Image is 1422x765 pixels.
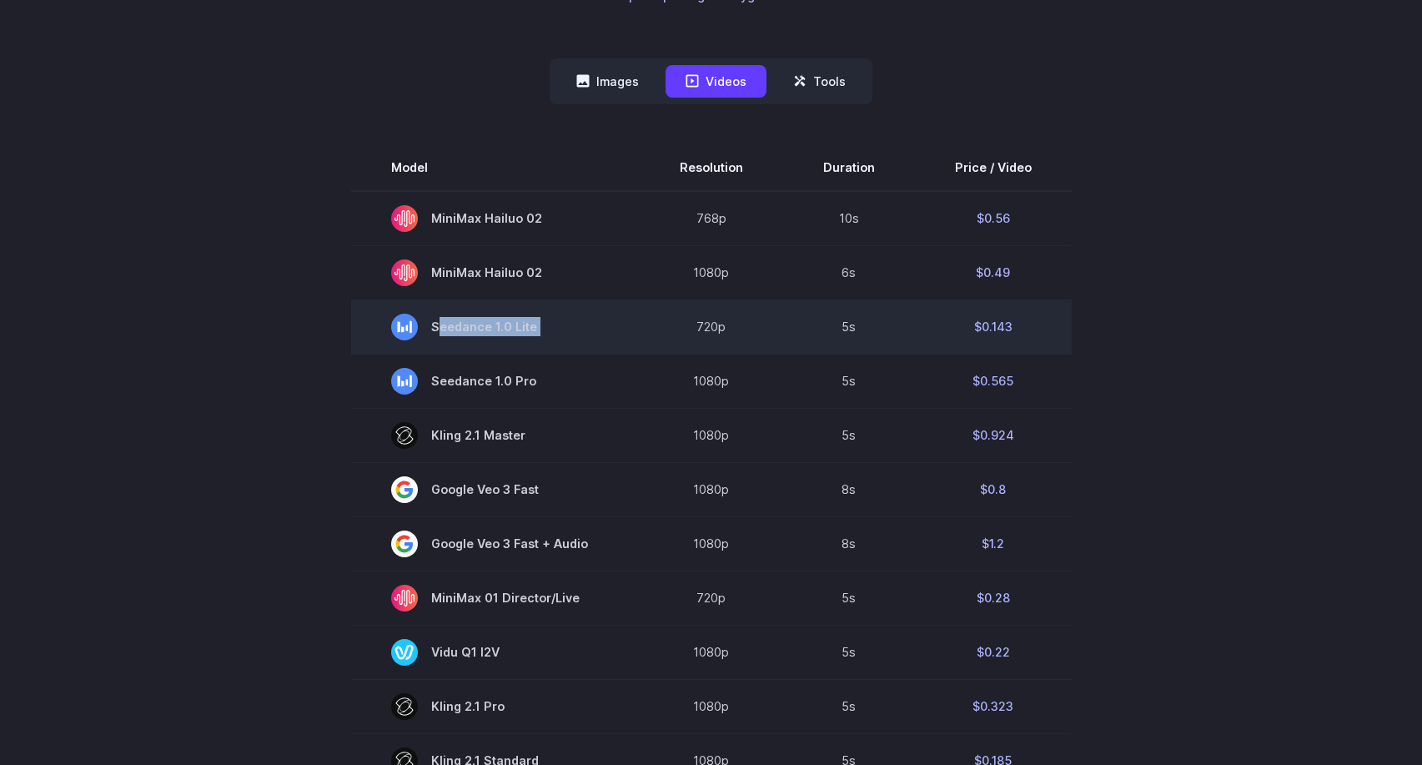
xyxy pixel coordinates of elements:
td: 6s [783,245,915,299]
td: $0.565 [915,354,1072,408]
td: 5s [783,408,915,462]
td: $0.56 [915,191,1072,246]
td: $0.8 [915,462,1072,516]
td: 1080p [640,516,783,571]
td: 5s [783,354,915,408]
th: Resolution [640,144,783,191]
td: $0.143 [915,299,1072,354]
th: Duration [783,144,915,191]
th: Model [351,144,640,191]
td: 10s [783,191,915,246]
span: Vidu Q1 I2V [391,639,600,666]
span: MiniMax Hailuo 02 [391,259,600,286]
span: MiniMax Hailuo 02 [391,205,600,232]
th: Price / Video [915,144,1072,191]
button: Images [556,65,659,98]
button: Videos [666,65,766,98]
td: 5s [783,299,915,354]
td: $0.22 [915,625,1072,679]
td: $1.2 [915,516,1072,571]
td: 1080p [640,679,783,733]
td: 8s [783,462,915,516]
td: 1080p [640,354,783,408]
td: $0.323 [915,679,1072,733]
button: Tools [773,65,866,98]
td: 1080p [640,245,783,299]
span: Google Veo 3 Fast + Audio [391,531,600,557]
td: 1080p [640,408,783,462]
td: 1080p [640,462,783,516]
td: $0.28 [915,571,1072,625]
td: 5s [783,625,915,679]
span: MiniMax 01 Director/Live [391,585,600,611]
td: 5s [783,571,915,625]
td: $0.49 [915,245,1072,299]
span: Kling 2.1 Master [391,422,600,449]
td: 720p [640,299,783,354]
span: Kling 2.1 Pro [391,693,600,720]
td: 8s [783,516,915,571]
td: 768p [640,191,783,246]
td: 720p [640,571,783,625]
td: 1080p [640,625,783,679]
span: Seedance 1.0 Pro [391,368,600,395]
span: Google Veo 3 Fast [391,476,600,503]
td: 5s [783,679,915,733]
td: $0.924 [915,408,1072,462]
span: Seedance 1.0 Lite [391,314,600,340]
